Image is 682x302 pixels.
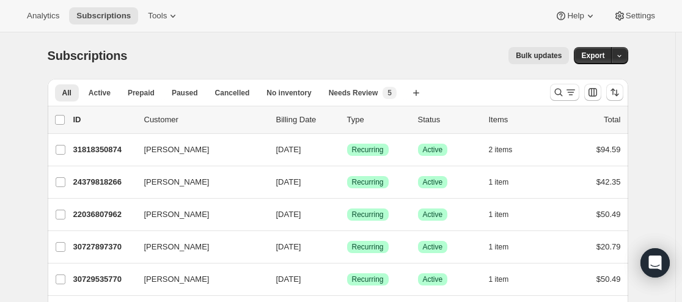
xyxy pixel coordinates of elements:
span: [DATE] [276,242,301,251]
button: 2 items [489,141,526,158]
button: Bulk updates [508,47,569,64]
span: 5 [387,88,392,98]
span: Active [89,88,111,98]
span: 2 items [489,145,513,155]
span: Active [423,210,443,219]
p: ID [73,114,134,126]
span: 1 item [489,242,509,252]
button: Customize table column order and visibility [584,84,601,101]
div: Type [347,114,408,126]
span: 1 item [489,177,509,187]
span: $94.59 [596,145,621,154]
button: Search and filter results [550,84,579,101]
span: Prepaid [128,88,155,98]
span: Analytics [27,11,59,21]
div: 22036807962[PERSON_NAME][DATE]SuccessRecurringSuccessActive1 item$50.49 [73,206,621,223]
span: Needs Review [329,88,378,98]
span: Export [581,51,604,61]
span: Tools [148,11,167,21]
button: [PERSON_NAME] [137,172,259,192]
span: 1 item [489,274,509,284]
span: [PERSON_NAME] [144,273,210,285]
span: [DATE] [276,177,301,186]
button: Sort the results [606,84,623,101]
span: [DATE] [276,274,301,284]
span: Help [567,11,584,21]
p: Status [418,114,479,126]
p: 30729535770 [73,273,134,285]
div: Items [489,114,550,126]
button: Tools [141,7,186,24]
button: 1 item [489,271,522,288]
span: All [62,88,71,98]
button: Subscriptions [69,7,138,24]
span: Recurring [352,177,384,187]
div: 24379818266[PERSON_NAME][DATE]SuccessRecurringSuccessActive1 item$42.35 [73,174,621,191]
span: Subscriptions [76,11,131,21]
button: [PERSON_NAME] [137,140,259,160]
span: $50.49 [596,210,621,219]
span: [PERSON_NAME] [144,176,210,188]
div: 30729535770[PERSON_NAME][DATE]SuccessRecurringSuccessActive1 item$50.49 [73,271,621,288]
span: Active [423,145,443,155]
button: 1 item [489,206,522,223]
span: $20.79 [596,242,621,251]
div: 31818350874[PERSON_NAME][DATE]SuccessRecurringSuccessActive2 items$94.59 [73,141,621,158]
p: Billing Date [276,114,337,126]
span: Cancelled [215,88,250,98]
button: [PERSON_NAME] [137,270,259,289]
span: Recurring [352,242,384,252]
span: $50.49 [596,274,621,284]
p: Customer [144,114,266,126]
span: 1 item [489,210,509,219]
p: 30727897370 [73,241,134,253]
span: Bulk updates [516,51,562,61]
span: Paused [172,88,198,98]
span: Recurring [352,210,384,219]
span: Settings [626,11,655,21]
p: 22036807962 [73,208,134,221]
span: Active [423,242,443,252]
div: 30727897370[PERSON_NAME][DATE]SuccessRecurringSuccessActive1 item$20.79 [73,238,621,256]
p: 24379818266 [73,176,134,188]
span: Recurring [352,274,384,284]
p: Total [604,114,620,126]
button: Export [574,47,612,64]
button: [PERSON_NAME] [137,237,259,257]
span: [DATE] [276,145,301,154]
span: [DATE] [276,210,301,219]
button: Help [548,7,603,24]
div: Open Intercom Messenger [640,248,670,278]
span: Active [423,177,443,187]
span: Recurring [352,145,384,155]
span: Subscriptions [48,49,128,62]
button: [PERSON_NAME] [137,205,259,224]
button: 1 item [489,174,522,191]
span: [PERSON_NAME] [144,241,210,253]
button: Settings [606,7,662,24]
button: Create new view [406,84,426,101]
p: 31818350874 [73,144,134,156]
button: Analytics [20,7,67,24]
span: $42.35 [596,177,621,186]
div: IDCustomerBilling DateTypeStatusItemsTotal [73,114,621,126]
span: [PERSON_NAME] [144,144,210,156]
span: [PERSON_NAME] [144,208,210,221]
span: No inventory [266,88,311,98]
span: Active [423,274,443,284]
button: 1 item [489,238,522,256]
